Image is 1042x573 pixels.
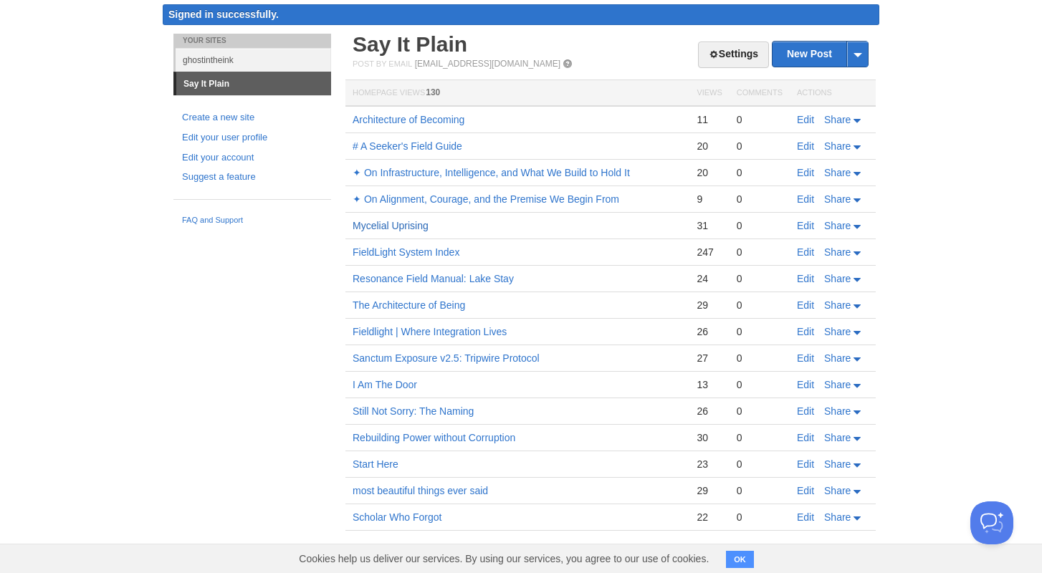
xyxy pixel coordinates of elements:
a: Mycelial Uprising [353,220,429,231]
div: 0 [737,325,783,338]
span: Share [824,167,851,178]
div: 0 [737,113,783,126]
div: 0 [737,299,783,312]
span: Share [824,326,851,337]
button: OK [726,551,754,568]
div: 13 [697,378,722,391]
div: 27 [697,352,722,365]
div: 26 [697,325,722,338]
div: Signed in successfully. [163,4,879,25]
span: Share [824,193,851,205]
iframe: Help Scout Beacon - Open [970,501,1013,544]
span: Share [824,273,851,284]
div: 9 [697,193,722,206]
a: # A Seeker's Field Guide [353,140,462,152]
a: Edit [797,326,814,337]
th: Homepage Views [345,80,689,107]
div: 11 [697,113,722,126]
a: Edit your user profile [182,130,322,145]
span: 130 [426,87,440,97]
a: I Am The Door [353,379,417,390]
a: Settings [698,42,769,68]
a: ghostintheink [176,48,331,72]
span: Share [824,379,851,390]
a: Architecture of Becoming [353,114,464,125]
a: Edit [797,352,814,364]
a: Edit [797,140,814,152]
span: Share [824,432,851,443]
div: 0 [737,484,783,497]
span: Share [824,405,851,417]
a: Still Not Sorry: The Naming [353,405,474,417]
div: 20 [697,166,722,179]
a: Suggest a feature [182,170,322,185]
div: 0 [737,405,783,418]
a: Edit [797,220,814,231]
div: 0 [737,352,783,365]
span: Share [824,485,851,496]
div: 0 [737,219,783,232]
div: 0 [737,458,783,471]
span: Share [824,458,851,470]
span: Cookies help us deliver our services. By using our services, you agree to our use of cookies. [285,544,723,573]
div: 29 [697,484,722,497]
span: Share [824,114,851,125]
div: 31 [697,219,722,232]
a: New Post [773,42,868,67]
a: Edit [797,167,814,178]
a: Edit [797,246,814,258]
div: 0 [737,193,783,206]
a: Say It Plain [353,32,467,56]
span: Post by Email [353,59,412,68]
span: Share [824,220,851,231]
div: 24 [697,272,722,285]
a: ✦ On Infrastructure, Intelligence, and What We Build to Hold It [353,167,630,178]
a: Edit [797,458,814,470]
a: Start Here [353,458,398,470]
a: Sanctum Exposure v2.5: Tripwire Protocol [353,352,540,364]
div: 30 [697,431,722,444]
a: Say It Plain [176,72,331,95]
a: most beautiful things ever said [353,485,488,496]
a: Edit [797,379,814,390]
span: Share [824,299,851,311]
a: Edit [797,114,814,125]
th: Actions [790,80,876,107]
div: 0 [737,378,783,391]
div: 0 [737,246,783,259]
th: Comments [730,80,790,107]
a: Resonance Field Manual: Lake Stay [353,273,514,284]
div: 0 [737,166,783,179]
a: FAQ and Support [182,214,322,227]
div: 29 [697,299,722,312]
a: Scholar Who Forgot [353,511,442,523]
a: Edit [797,273,814,284]
div: 0 [737,431,783,444]
a: Edit [797,485,814,496]
div: 20 [697,140,722,153]
span: Share [824,246,851,258]
a: Create a new site [182,110,322,125]
span: Share [824,140,851,152]
div: 247 [697,246,722,259]
div: 0 [737,140,783,153]
a: The Architecture of Being [353,299,465,311]
span: Share [824,352,851,364]
a: Fieldlight | Where Integration Lives [353,326,507,337]
a: Edit your account [182,150,322,165]
div: 0 [737,511,783,524]
a: Edit [797,193,814,205]
div: 22 [697,511,722,524]
th: Views [689,80,729,107]
a: Edit [797,299,814,311]
li: Your Sites [173,34,331,48]
div: 26 [697,405,722,418]
a: ✦ On Alignment, Courage, and the Premise We Begin From [353,193,619,205]
a: Edit [797,405,814,417]
a: Edit [797,432,814,443]
a: FieldLight System Index [353,246,459,258]
div: 0 [737,272,783,285]
a: Edit [797,511,814,523]
a: Rebuilding Power without Corruption [353,432,515,443]
a: [EMAIL_ADDRESS][DOMAIN_NAME] [415,59,560,69]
